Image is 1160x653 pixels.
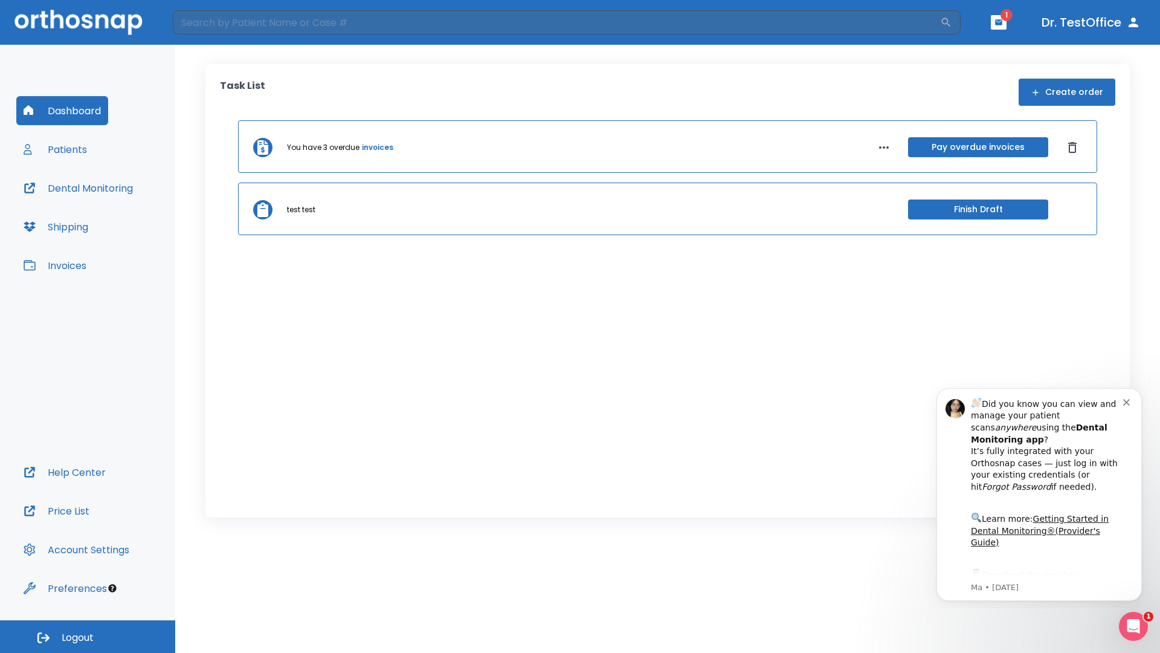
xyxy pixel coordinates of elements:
[1019,79,1115,106] button: Create order
[16,135,94,164] button: Patients
[53,205,205,216] p: Message from Ma, sent 6w ago
[173,10,940,34] input: Search by Patient Name or Case #
[220,79,265,106] p: Task List
[908,200,1048,219] button: Finish Draft
[16,251,94,280] button: Invoices
[1119,612,1148,641] iframe: Intercom live chat
[62,631,94,645] span: Logout
[16,535,137,564] button: Account Settings
[287,142,359,153] p: You have 3 overdue
[16,458,113,487] button: Help Center
[53,193,160,215] a: App Store
[1000,9,1013,21] span: 1
[287,204,315,215] p: test test
[1037,11,1145,33] button: Dr. TestOffice
[107,583,118,594] div: Tooltip anchor
[1144,612,1153,622] span: 1
[1063,138,1082,157] button: Dismiss
[362,142,393,153] a: invoices
[14,10,143,34] img: Orthosnap
[16,174,140,203] button: Dental Monitoring
[908,137,1048,157] button: Pay overdue invoices
[918,377,1160,608] iframe: Intercom notifications message
[16,212,95,241] button: Shipping
[205,19,214,28] button: Dismiss notification
[16,574,114,603] button: Preferences
[16,496,97,525] button: Price List
[53,190,205,252] div: Download the app: | ​ Let us know if you need help getting started!
[16,96,108,125] button: Dashboard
